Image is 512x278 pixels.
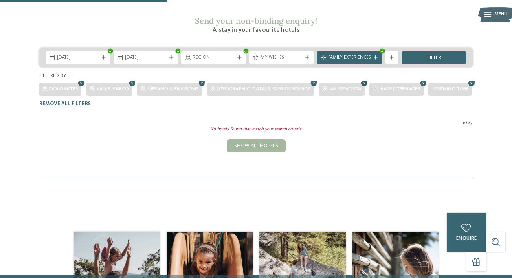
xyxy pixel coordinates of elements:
span: [GEOGRAPHIC_DATA] & surroundings [217,86,311,92]
span: Dolomites [49,86,78,92]
div: Show all hotels [227,139,286,152]
span: Filtered by: [39,73,67,78]
span: Merano & Environs [147,86,199,92]
span: 0 [463,120,466,127]
span: My wishes [261,55,303,61]
span: A stay in your favourite hotels [213,27,299,33]
span: enquire [456,236,477,241]
span: [DATE] [125,55,167,61]
span: 27 [468,120,473,127]
span: Valle Isarco [97,86,129,92]
span: Family Experiences [328,55,371,61]
span: [DATE] [57,55,99,61]
div: No hotels found that match your search criteria. [36,126,476,133]
span: Remove all filters [39,101,90,106]
span: HAPPY TEENAGER [380,86,420,92]
span: Send your non-binding enquiry! [195,15,317,26]
span: Opening time [433,86,468,92]
a: enquire [447,213,486,252]
span: Val Venosta [329,86,361,92]
span: / [466,120,468,127]
span: filter [427,55,441,61]
span: Region [193,55,235,61]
